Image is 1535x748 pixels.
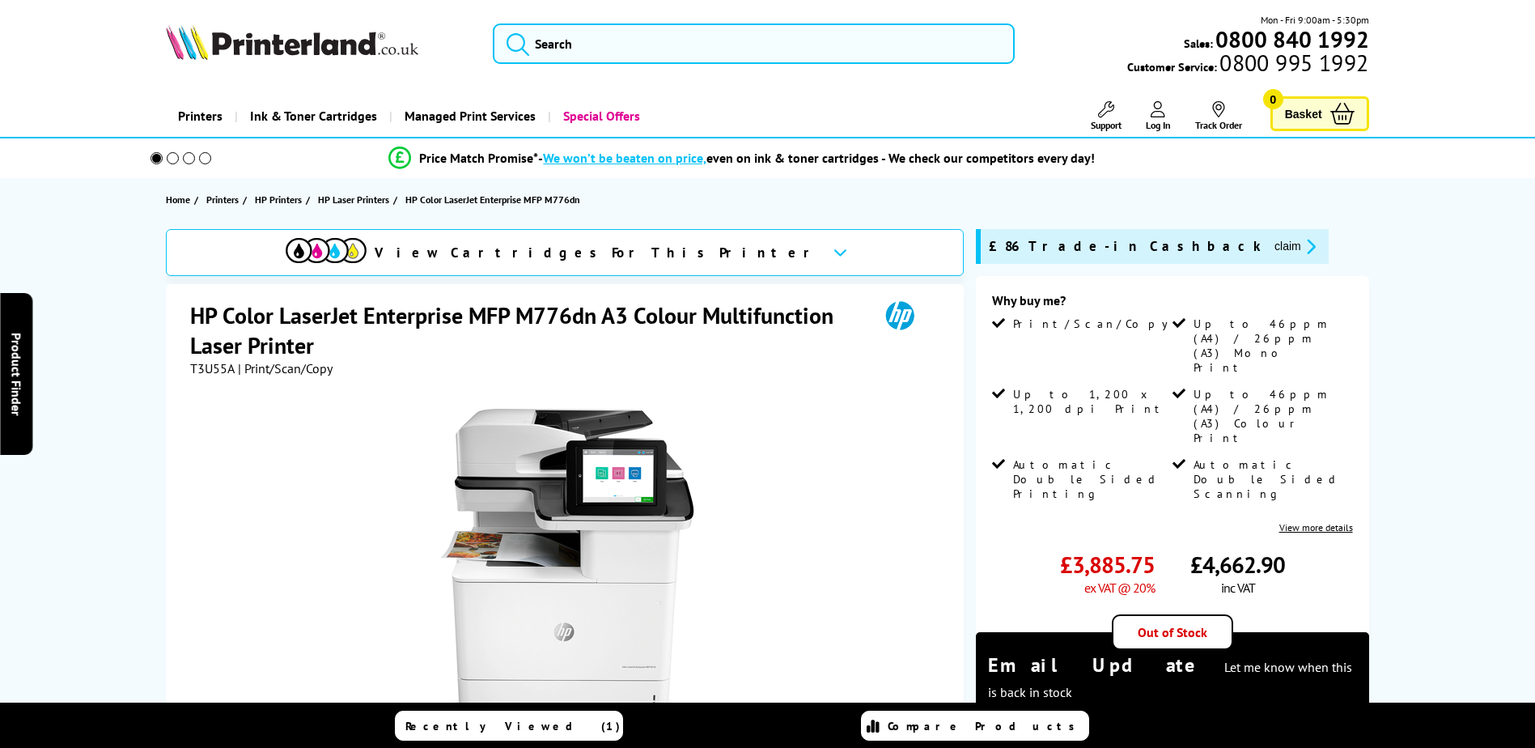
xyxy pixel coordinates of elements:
a: Recently Viewed (1) [395,711,623,741]
a: Basket 0 [1270,96,1369,131]
span: 0 [1263,89,1283,109]
span: Sales: [1184,36,1213,51]
a: Compare Products [861,711,1089,741]
span: inc VAT [1221,580,1255,596]
span: Basket [1285,103,1322,125]
a: HP Color LaserJet Enterprise MFP M776dn [405,191,584,208]
span: HP Laser Printers [318,191,389,208]
div: Email Update [988,652,1357,703]
span: Up to 46ppm (A4) / 26ppm (A3) Colour Print [1194,387,1349,445]
span: We won’t be beaten on price, [543,150,706,166]
span: View Cartridges For This Printer [375,244,820,261]
button: promo-description [1270,237,1321,256]
a: View more details [1279,521,1353,533]
a: Support [1091,101,1122,131]
a: Printerland Logo [166,24,473,63]
span: 0800 995 1992 [1217,55,1368,70]
span: Automatic Double Sided Printing [1013,457,1168,501]
span: £4,662.90 [1190,550,1285,580]
a: HP Laser Printers [318,191,393,208]
span: ex VAT @ 20% [1084,580,1155,596]
span: Ink & Toner Cartridges [250,96,377,137]
img: Printerland Logo [166,24,418,60]
span: Let me know when this is back in stock [988,659,1352,700]
span: Product Finder [8,333,24,416]
span: HP Printers [255,191,302,208]
a: Special Offers [548,96,652,137]
li: modal_Promise [129,144,1356,172]
a: Printers [206,191,243,208]
img: HP Color LaserJet Enterprise MFP M776dn [409,409,726,726]
div: Out of Stock [1112,614,1233,650]
span: Up to 46ppm (A4) / 26ppm (A3) Mono Print [1194,317,1349,375]
h1: HP Color LaserJet Enterprise MFP M776dn A3 Colour Multifunction Laser Printer [190,300,863,360]
span: £3,885.75 [1060,550,1155,580]
div: Why buy me? [992,292,1353,317]
a: HP Printers [255,191,306,208]
a: Ink & Toner Cartridges [235,96,389,137]
img: HP [863,300,937,330]
div: - even on ink & toner cartridges - We check our competitors every day! [538,150,1095,166]
span: £86 Trade-in Cashback [989,237,1261,256]
span: T3U55A [190,360,235,376]
span: HP Color LaserJet Enterprise MFP M776dn [405,191,580,208]
span: Support [1091,119,1122,131]
span: | Print/Scan/Copy [238,360,333,376]
span: Customer Service: [1127,55,1368,74]
span: Recently Viewed (1) [405,719,621,733]
span: Compare Products [888,719,1083,733]
span: Price Match Promise* [419,150,538,166]
b: 0800 840 1992 [1215,24,1369,54]
a: Log In [1146,101,1171,131]
a: Managed Print Services [389,96,548,137]
span: Mon - Fri 9:00am - 5:30pm [1261,12,1369,28]
span: Up to 1,200 x 1,200 dpi Print [1013,387,1168,416]
a: Printers [166,96,235,137]
a: 0800 840 1992 [1213,32,1369,47]
a: Home [166,191,194,208]
span: Log In [1146,119,1171,131]
span: Home [166,191,190,208]
a: Track Order [1195,101,1242,131]
span: Print/Scan/Copy [1013,317,1180,331]
span: Automatic Double Sided Scanning [1194,457,1349,501]
img: cmyk-icon.svg [286,238,367,263]
span: Printers [206,191,239,208]
input: Search [493,23,1015,64]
